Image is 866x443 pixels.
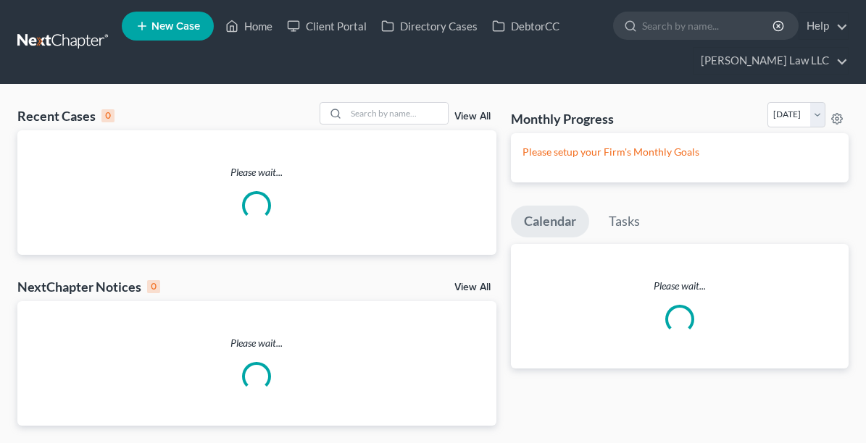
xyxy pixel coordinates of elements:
div: 0 [101,109,115,122]
span: New Case [151,21,200,32]
p: Please wait... [511,279,849,293]
p: Please wait... [17,165,496,180]
a: [PERSON_NAME] Law LLC [694,48,848,74]
a: View All [454,282,491,292]
a: Help [799,13,848,39]
h3: Monthly Progress [511,110,614,127]
div: NextChapter Notices [17,278,160,295]
a: View All [454,111,491,122]
a: Calendar [511,206,589,237]
p: Please wait... [17,336,496,350]
div: 0 [147,280,160,293]
a: Directory Cases [374,13,485,39]
a: Tasks [596,206,653,237]
input: Search by name... [346,103,448,124]
a: DebtorCC [485,13,567,39]
a: Home [218,13,280,39]
a: Client Portal [280,13,374,39]
p: Please setup your Firm's Monthly Goals [522,145,837,159]
input: Search by name... [642,12,775,39]
div: Recent Cases [17,107,115,125]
